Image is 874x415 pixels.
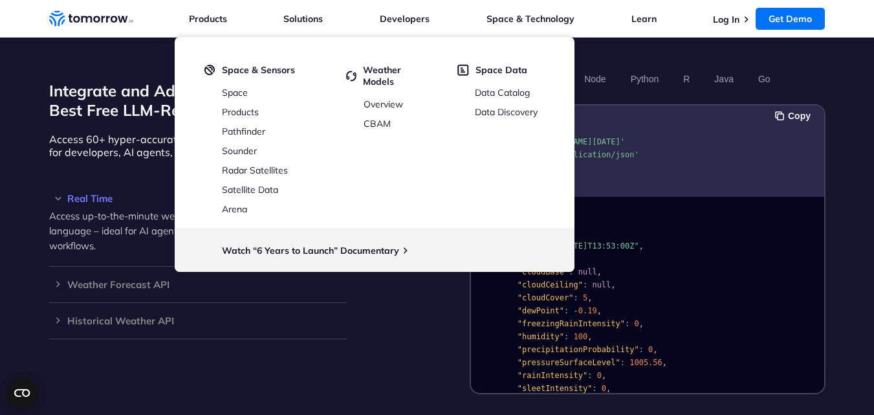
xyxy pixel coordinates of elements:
[573,293,578,302] span: :
[364,98,403,110] a: Overview
[573,332,587,341] span: 100
[222,87,248,98] a: Space
[503,137,625,146] span: '[URL][DOMAIN_NAME][DATE]'
[624,319,629,328] span: :
[517,345,639,354] span: "precipitationProbability"
[611,280,615,289] span: ,
[486,13,574,25] a: Space & Technology
[606,384,611,393] span: ,
[564,306,569,315] span: :
[49,280,347,289] h3: Weather Forecast API
[710,68,738,90] button: Java
[380,13,430,25] a: Developers
[634,319,639,328] span: 0
[662,358,666,367] span: ,
[596,306,601,315] span: ,
[601,371,606,380] span: ,
[713,14,739,25] a: Log In
[222,164,288,176] a: Radar Satellites
[596,267,601,276] span: ,
[639,241,643,251] span: ,
[517,306,563,315] span: "dewPoint"
[582,293,587,302] span: 5
[631,13,657,25] a: Learn
[629,358,662,367] span: 1005.56
[582,280,587,289] span: :
[626,68,663,90] button: Python
[49,133,347,159] p: Access 60+ hyper-accurate weather layers – now optimized for developers, AI agents, and natural l...
[222,184,278,196] a: Satellite Data
[283,13,323,25] a: Solutions
[517,150,639,159] span: 'accept: application/json'
[753,68,774,90] button: Go
[222,126,265,137] a: Pathfinder
[517,358,620,367] span: "pressureSurfaceLevel"
[364,118,391,129] a: CBAM
[475,87,530,98] a: Data Catalog
[517,267,568,276] span: "cloudBase"
[596,371,601,380] span: 0
[222,145,257,157] a: Sounder
[222,203,247,215] a: Arena
[578,267,596,276] span: null
[592,384,596,393] span: :
[517,384,592,393] span: "sleetIntensity"
[620,358,624,367] span: :
[592,280,611,289] span: null
[49,81,347,120] h2: Integrate and Adapt with the World’s Best Free LLM-Ready Weather API
[49,194,347,203] h3: Real Time
[517,293,573,302] span: "cloudCover"
[569,267,573,276] span: :
[648,345,653,354] span: 0
[587,332,592,341] span: ,
[601,384,606,393] span: 0
[517,319,624,328] span: "freezingRainIntensity"
[363,64,433,87] span: Weather Models
[49,208,347,253] p: Access up-to-the-minute weather insights via JSON or natural language – ideal for AI agents, dash...
[775,109,814,123] button: Copy
[475,106,538,118] a: Data Discovery
[346,64,356,87] img: cycled.svg
[222,106,259,118] a: Products
[6,377,38,409] button: Open CMP widget
[580,68,610,90] button: Node
[639,319,643,328] span: ,
[554,241,639,251] span: "[DATE]T13:53:00Z"
[517,371,587,380] span: "rainIntensity"
[587,293,592,302] span: ,
[587,371,592,380] span: :
[639,345,643,354] span: :
[679,68,694,90] button: R
[578,306,596,315] span: 0.19
[49,316,347,326] h3: Historical Weather API
[517,332,563,341] span: "humidity"
[653,345,657,354] span: ,
[222,245,399,256] a: Watch “6 Years to Launch” Documentary
[49,9,133,28] a: Home link
[564,332,569,341] span: :
[756,8,825,30] a: Get Demo
[475,64,527,76] span: Space Data
[457,64,469,76] img: space-data.svg
[222,64,295,76] span: Space & Sensors
[189,13,227,25] a: Products
[517,280,582,289] span: "cloudCeiling"
[573,306,578,315] span: -
[204,64,215,76] img: satelight.svg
